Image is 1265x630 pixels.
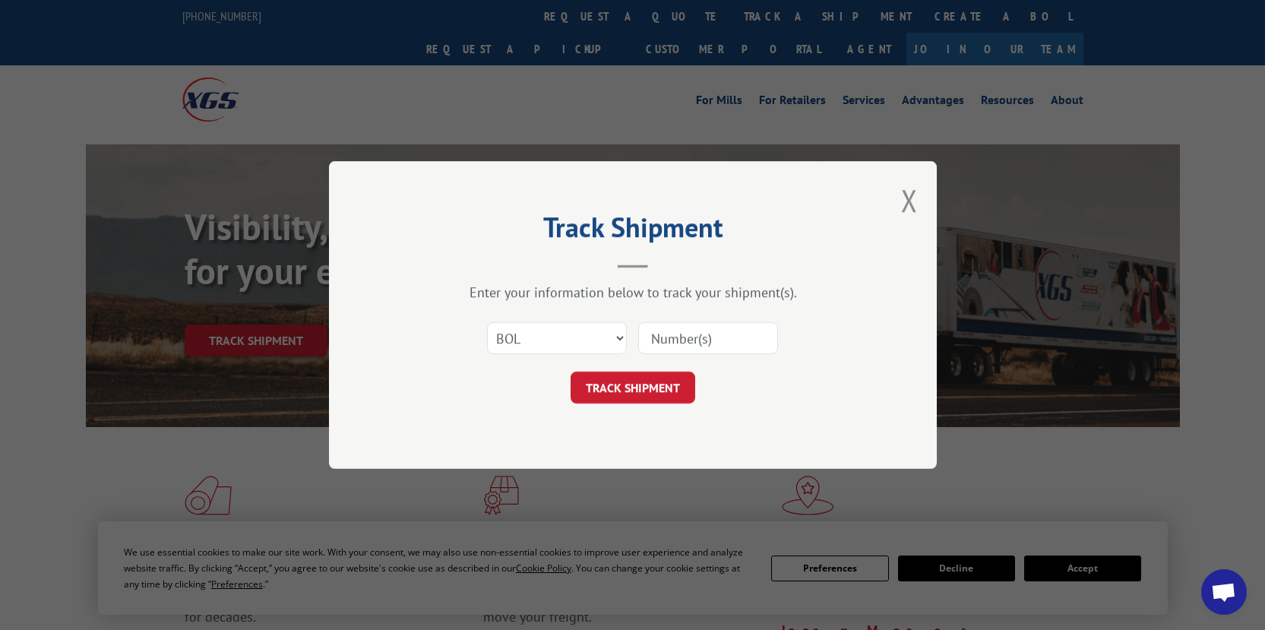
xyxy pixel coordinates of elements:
h2: Track Shipment [405,217,861,245]
div: Open chat [1201,569,1247,615]
button: TRACK SHIPMENT [571,372,695,404]
div: Enter your information below to track your shipment(s). [405,283,861,301]
button: Close modal [901,180,918,220]
input: Number(s) [638,322,778,354]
